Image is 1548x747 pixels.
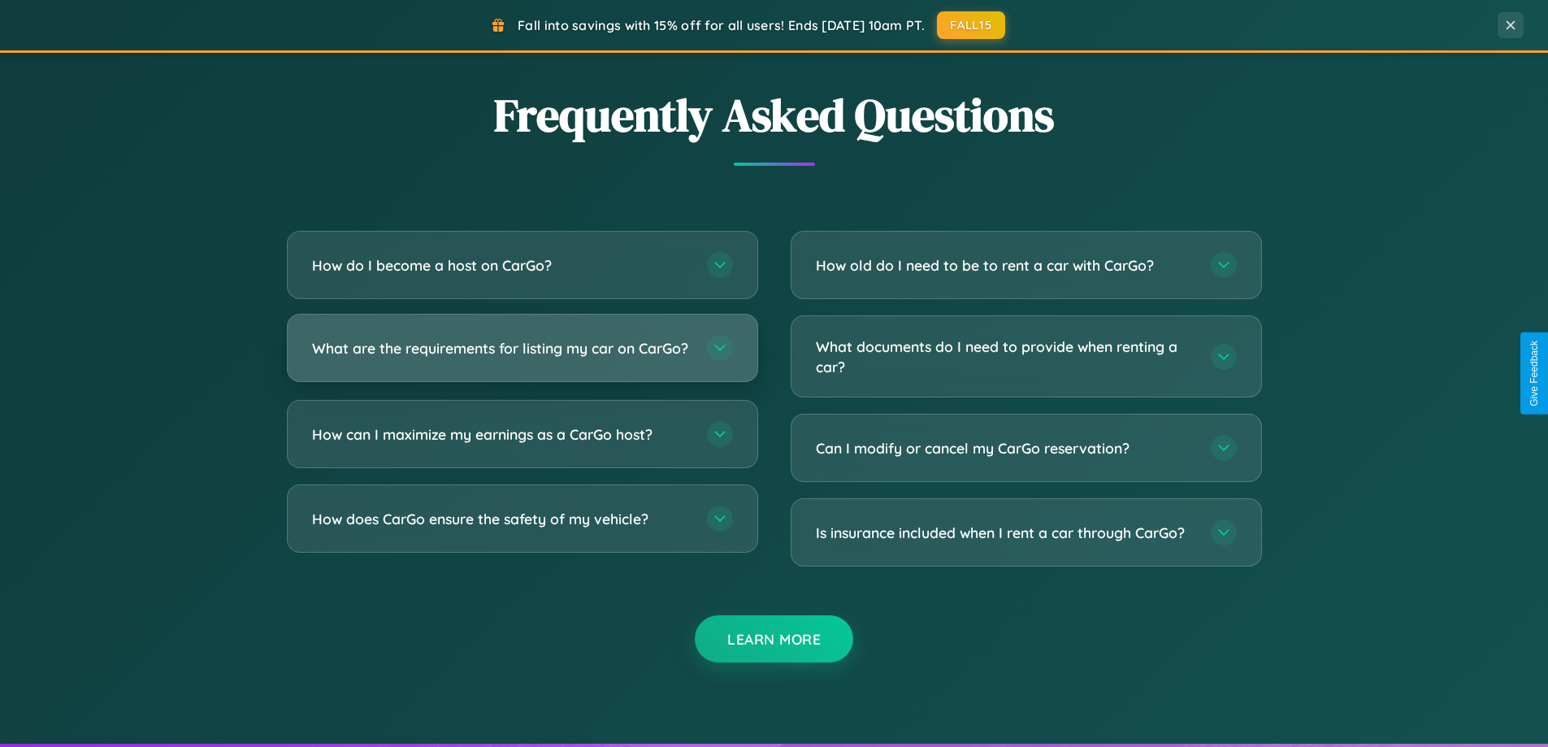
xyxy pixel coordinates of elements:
[816,337,1195,376] h3: What documents do I need to provide when renting a car?
[312,509,691,529] h3: How does CarGo ensure the safety of my vehicle?
[518,17,925,33] span: Fall into savings with 15% off for all users! Ends [DATE] 10am PT.
[312,424,691,445] h3: How can I maximize my earnings as a CarGo host?
[1528,341,1540,406] div: Give Feedback
[816,523,1195,543] h3: Is insurance included when I rent a car through CarGo?
[312,338,691,358] h3: What are the requirements for listing my car on CarGo?
[695,615,853,662] button: Learn More
[937,11,1005,39] button: FALL15
[312,255,691,276] h3: How do I become a host on CarGo?
[816,255,1195,276] h3: How old do I need to be to rent a car with CarGo?
[816,438,1195,458] h3: Can I modify or cancel my CarGo reservation?
[287,84,1262,146] h2: Frequently Asked Questions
